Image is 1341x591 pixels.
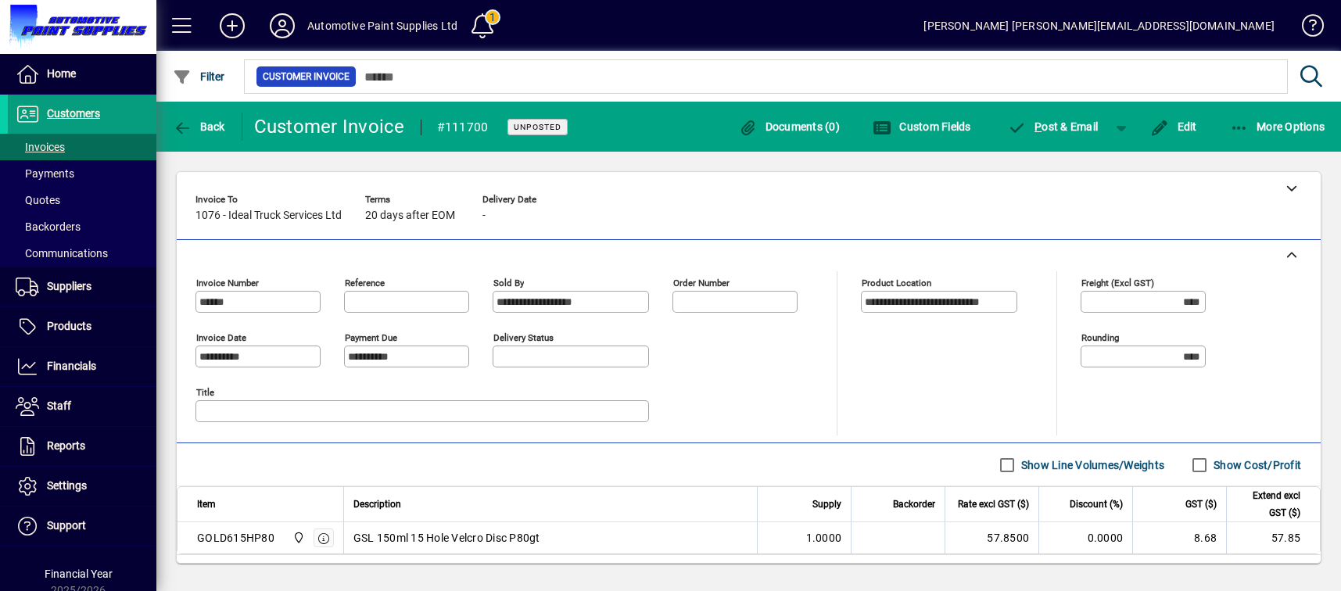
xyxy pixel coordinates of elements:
button: Profile [257,12,307,40]
span: P [1034,120,1042,133]
a: Quotes [8,187,156,213]
span: Invoices [16,141,65,153]
span: Filter [173,70,225,83]
span: Support [47,519,86,532]
a: Communications [8,240,156,267]
span: 1.0000 [806,530,842,546]
app-page-header-button: Back [156,113,242,141]
a: Knowledge Base [1290,3,1321,54]
span: Unposted [514,122,561,132]
span: Home [47,67,76,80]
div: Automotive Paint Supplies Ltd [307,13,457,38]
a: Suppliers [8,267,156,306]
a: Home [8,55,156,94]
span: More Options [1230,120,1325,133]
span: Backorder [893,496,935,513]
span: Payments [16,167,74,180]
td: 8.68 [1132,522,1226,553]
mat-label: Delivery status [493,332,554,343]
td: 0.0000 [1038,522,1132,553]
mat-label: Invoice date [196,332,246,343]
span: Backorders [16,220,81,233]
label: Show Line Volumes/Weights [1018,457,1164,473]
a: Settings [8,467,156,506]
span: Extend excl GST ($) [1236,487,1300,521]
mat-label: Product location [862,278,931,288]
span: Custom Fields [873,120,971,133]
a: Payments [8,160,156,187]
span: 20 days after EOM [365,210,455,222]
span: 1076 - Ideal Truck Services Ltd [195,210,342,222]
span: Suppliers [47,280,91,292]
span: Automotive Paint Supplies Ltd [289,529,307,546]
span: Supply [812,496,841,513]
span: Products [47,320,91,332]
a: Staff [8,387,156,426]
a: Reports [8,427,156,466]
div: #111700 [437,115,489,140]
div: 57.8500 [955,530,1029,546]
span: Rate excl GST ($) [958,496,1029,513]
div: Customer Invoice [254,114,405,139]
a: Invoices [8,134,156,160]
mat-label: Rounding [1081,332,1119,343]
mat-label: Sold by [493,278,524,288]
span: GST ($) [1185,496,1217,513]
span: Quotes [16,194,60,206]
div: GOLD615HP80 [197,530,274,546]
mat-label: Freight (excl GST) [1081,278,1154,288]
span: ost & Email [1008,120,1099,133]
mat-label: Order number [673,278,730,288]
span: Documents (0) [738,120,840,133]
span: Item [197,496,216,513]
span: Settings [47,479,87,492]
button: Post & Email [1000,113,1106,141]
button: More Options [1226,113,1329,141]
span: Discount (%) [1070,496,1123,513]
button: Documents (0) [734,113,844,141]
span: Communications [16,247,108,260]
button: Back [169,113,229,141]
span: Description [353,496,401,513]
a: Support [8,507,156,546]
span: Financials [47,360,96,372]
mat-label: Payment due [345,332,397,343]
span: GSL 150ml 15 Hole Velcro Disc P80gt [353,530,540,546]
mat-label: Invoice number [196,278,259,288]
span: Financial Year [45,568,113,580]
button: Custom Fields [869,113,975,141]
span: Back [173,120,225,133]
button: Add [207,12,257,40]
button: Edit [1146,113,1201,141]
button: Filter [169,63,229,91]
span: Staff [47,399,71,412]
span: Edit [1150,120,1197,133]
span: Reports [47,439,85,452]
a: Backorders [8,213,156,240]
td: 57.85 [1226,522,1320,553]
a: Products [8,307,156,346]
span: - [482,210,486,222]
mat-label: Reference [345,278,385,288]
span: Customers [47,107,100,120]
mat-label: Title [196,387,214,398]
label: Show Cost/Profit [1210,457,1301,473]
a: Financials [8,347,156,386]
div: [PERSON_NAME] [PERSON_NAME][EMAIL_ADDRESS][DOMAIN_NAME] [923,13,1275,38]
span: Customer Invoice [263,69,350,84]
